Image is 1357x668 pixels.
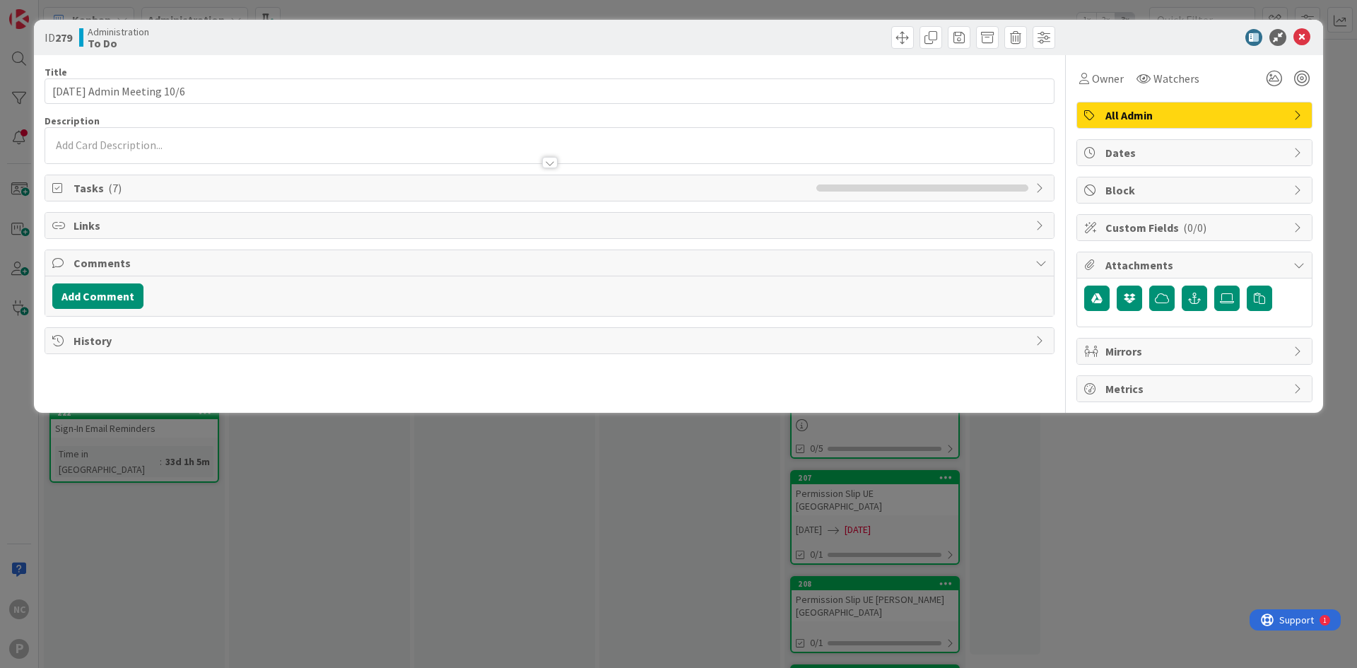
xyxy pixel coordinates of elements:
span: Description [45,115,100,127]
span: Administration [88,26,149,37]
span: Owner [1092,70,1124,87]
span: All Admin [1105,107,1286,124]
span: Comments [74,254,1028,271]
span: Block [1105,182,1286,199]
span: Dates [1105,144,1286,161]
span: Metrics [1105,380,1286,397]
span: Watchers [1153,70,1199,87]
b: To Do [88,37,149,49]
label: Title [45,66,67,78]
span: Links [74,217,1028,234]
span: ( 7 ) [108,181,122,195]
span: History [74,332,1028,349]
span: Attachments [1105,257,1286,274]
span: Support [30,2,64,19]
b: 279 [55,30,72,45]
span: ( 0/0 ) [1183,221,1206,235]
div: 1 [74,6,77,17]
button: Add Comment [52,283,143,309]
span: Custom Fields [1105,219,1286,236]
input: type card name here... [45,78,1055,104]
span: ID [45,29,72,46]
span: Mirrors [1105,343,1286,360]
span: Tasks [74,180,809,197]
